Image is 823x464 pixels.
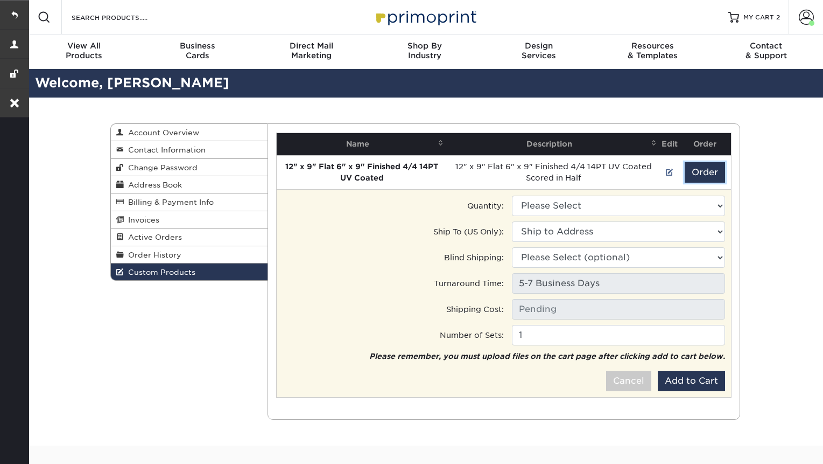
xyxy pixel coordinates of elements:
th: Description [447,133,660,155]
span: Business [140,41,254,51]
a: Account Overview [111,124,268,141]
span: Contact [709,41,823,51]
span: Direct Mail [255,41,368,51]
a: Order History [111,246,268,264]
span: View All [27,41,140,51]
span: Change Password [124,163,198,172]
div: & Templates [595,41,709,60]
th: Order [679,133,730,155]
label: Ship To (US Only): [433,226,504,237]
div: Industry [368,41,482,60]
th: Edit [660,133,679,155]
span: Billing & Payment Info [124,198,214,206]
td: 12" x 9" Flat 6" x 9" Finished 4/4 14PT UV Coated Scored in Half [447,155,660,189]
div: Services [482,41,595,60]
label: Blind Shipping: [444,252,504,263]
span: Shop By [368,41,482,51]
a: Change Password [111,159,268,176]
a: View AllProducts [27,34,140,69]
input: SEARCH PRODUCTS..... [71,11,175,24]
label: Turnaround Time: [434,278,504,289]
button: Order [685,162,725,183]
a: DesignServices [482,34,595,69]
div: Cards [140,41,254,60]
span: Account Overview [124,128,199,137]
span: Resources [595,41,709,51]
button: Cancel [606,371,651,391]
label: Shipping Cost: [446,303,504,315]
span: Custom Products [124,268,195,276]
div: & Support [709,41,823,60]
a: Direct MailMarketing [255,34,368,69]
a: Billing & Payment Info [111,193,268,211]
span: Active Orders [124,233,182,241]
div: Marketing [255,41,368,60]
div: Products [27,41,140,60]
th: Name [277,133,447,155]
input: Pending [512,299,725,320]
h2: Welcome, [PERSON_NAME] [27,73,823,93]
label: Number of Sets: [440,329,504,341]
strong: 12" x 9" Flat 6" x 9" Finished 4/4 14PT UV Coated [285,162,439,182]
a: Shop ByIndustry [368,34,482,69]
span: Invoices [124,216,159,224]
span: MY CART [743,13,774,22]
a: Active Orders [111,228,268,246]
a: Address Book [111,176,268,193]
span: Order History [124,251,181,259]
span: Contact Information [124,146,206,154]
span: Design [482,41,595,51]
label: Quantity: [467,200,504,211]
a: Custom Products [111,264,268,280]
a: Contact Information [111,141,268,158]
a: Resources& Templates [595,34,709,69]
a: Contact& Support [709,34,823,69]
button: Add to Cart [658,371,725,391]
a: BusinessCards [140,34,254,69]
span: 2 [776,13,780,21]
em: Please remember, you must upload files on the cart page after clicking add to cart below. [369,352,725,361]
span: Address Book [124,181,182,189]
a: Invoices [111,211,268,228]
img: Primoprint [371,5,479,29]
